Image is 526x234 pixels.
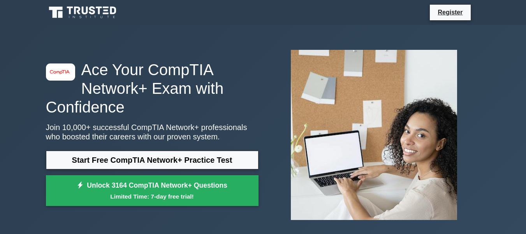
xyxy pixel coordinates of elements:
[46,123,259,141] p: Join 10,000+ successful CompTIA Network+ professionals who boosted their careers with our proven ...
[56,192,249,201] small: Limited Time: 7-day free trial!
[46,151,259,169] a: Start Free CompTIA Network+ Practice Test
[433,7,467,17] a: Register
[46,175,259,206] a: Unlock 3164 CompTIA Network+ QuestionsLimited Time: 7-day free trial!
[46,60,259,116] h1: Ace Your CompTIA Network+ Exam with Confidence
